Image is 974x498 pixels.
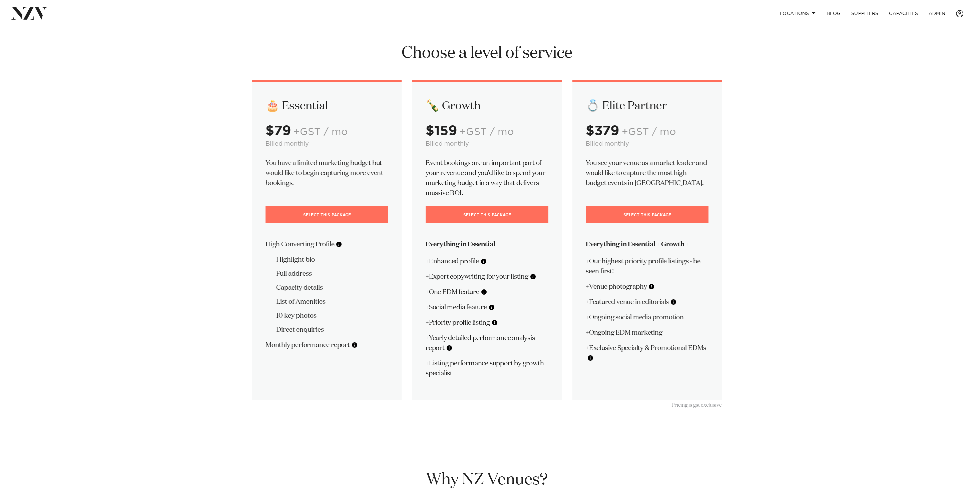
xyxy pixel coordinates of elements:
p: +Social media feature [426,302,548,312]
p: +Featured venue in editorials [586,297,708,307]
p: +Priority profile listing [426,318,548,328]
h2: 🍾 Growth [426,99,548,113]
p: +Listing performance support by growth specialist [426,358,548,378]
h2: Why NZ Venues? [252,470,722,490]
h2: 💍 Elite Partner [586,99,708,113]
strong: Everything in Essential + Growth + [586,241,689,248]
li: 10 key photos [276,311,388,321]
img: nzv-logo.png [11,7,47,19]
p: +Venue photography [586,282,708,292]
a: ADMIN [923,6,951,21]
small: Billed monthly [586,141,629,147]
span: +GST / mo [294,127,348,137]
p: +Enhanced profile [426,256,548,266]
a: Select This Package [266,206,388,223]
strong: Everything in Essential + [426,241,500,248]
li: Direct enquiries [276,325,388,335]
strong: $379 [586,124,619,138]
a: Select This Package [426,206,548,223]
li: Full address [276,269,388,279]
p: Event bookings are an important part of your revenue and you’d like to spend your marketing budge... [426,158,548,198]
a: Capacities [884,6,923,21]
h1: Choose a level of service [252,43,722,64]
li: Highlight bio [276,255,388,265]
p: You see your venue as a market leader and would like to capture the most high budget events in [G... [586,158,708,188]
p: +Yearly detailed performance analysis report [426,333,548,353]
span: +GST / mo [622,127,676,137]
p: +Our highest priority profile listings - be seen first! [586,256,708,276]
span: +GST / mo [460,127,514,137]
p: +One EDM feature [426,287,548,297]
p: +Ongoing social media promotion [586,312,708,322]
li: List of Amenities [276,297,388,307]
p: You have a limited marketing budget but would like to begin capturing more event bookings. [266,158,388,188]
h2: 🎂 Essential [266,99,388,113]
p: +Ongoing EDM marketing [586,328,708,338]
p: +Exclusive Specialty & Promotional EDMs [586,343,708,363]
li: Capacity details [276,283,388,293]
a: BLOG [821,6,846,21]
small: Billed monthly [426,141,469,147]
p: Monthly performance report [266,340,388,350]
a: Select This Package [586,206,708,223]
a: SUPPLIERS [846,6,884,21]
small: Pricing is gst exclusive [671,403,722,408]
a: Locations [775,6,821,21]
strong: $79 [266,124,291,138]
strong: $159 [426,124,457,138]
p: High Converting Profile [266,239,388,249]
p: +Expert copywriting for your listing [426,272,548,282]
small: Billed monthly [266,141,309,147]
